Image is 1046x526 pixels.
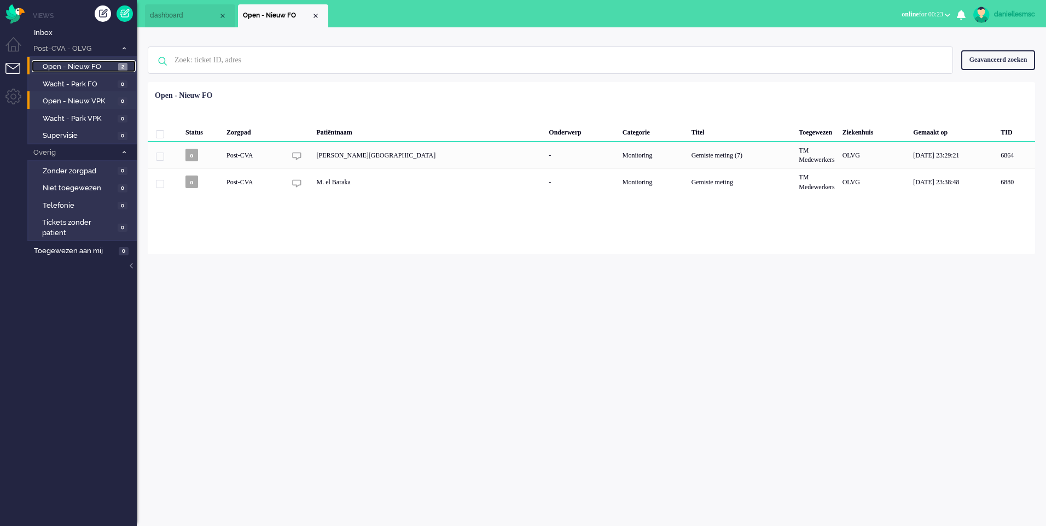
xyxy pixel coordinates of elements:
a: Tickets zonder patient 0 [32,216,136,238]
span: Tickets zonder patient [42,218,114,238]
div: Zorgpad [223,120,286,142]
span: 0 [118,202,127,210]
li: onlinefor 00:23 [895,3,957,27]
a: Supervisie 0 [32,129,136,141]
span: Niet toegewezen [43,183,115,194]
span: dashboard [150,11,218,20]
img: ic-search-icon.svg [148,47,177,75]
img: ic_chat_grey.svg [292,151,301,161]
span: Inbox [34,28,137,38]
div: - [545,142,618,168]
div: Monitoring [619,168,688,195]
div: Creëer ticket [95,5,111,22]
div: M. el Baraka [313,168,545,195]
li: Tickets menu [5,63,30,87]
li: Dashboard [145,4,235,27]
a: Zonder zorgpad 0 [32,165,136,177]
a: Inbox [32,26,137,38]
div: Ziekenhuis [839,120,910,142]
a: Toegewezen aan mij 0 [32,244,137,256]
span: 0 [118,167,127,175]
span: Telefonie [43,201,115,211]
span: o [185,176,198,188]
span: 0 [118,184,127,192]
span: 2 [118,63,127,71]
div: - [545,168,618,195]
button: onlinefor 00:23 [895,7,957,22]
a: daniellesmsc [971,7,1035,23]
a: Wacht - Park FO 0 [32,78,136,90]
div: OLVG [839,168,910,195]
li: View [238,4,328,27]
div: Open - Nieuw FO [155,90,212,101]
a: Quick Ticket [117,5,133,22]
div: Post-CVA [223,142,286,168]
div: Close tab [218,11,227,20]
span: 0 [118,132,127,140]
span: online [902,10,919,18]
div: TM Medewerkers [795,142,838,168]
span: o [185,149,198,161]
div: Categorie [619,120,688,142]
div: 6880 [148,168,1035,195]
input: Zoek: ticket ID, adres [166,47,938,73]
div: Gemiste meting (7) [688,142,795,168]
div: Post-CVA [223,168,286,195]
span: Post-CVA - OLVG [32,44,117,54]
li: Dashboard menu [5,37,30,62]
span: Supervisie [43,131,115,141]
div: Close tab [311,11,320,20]
span: Open - Nieuw FO [243,11,311,20]
div: 6864 [148,142,1035,168]
span: Wacht - Park VPK [43,114,115,124]
div: Patiëntnaam [313,120,545,142]
span: 0 [118,224,127,232]
img: ic_chat_grey.svg [292,179,301,188]
div: Status [182,120,223,142]
div: [PERSON_NAME][GEOGRAPHIC_DATA] [313,142,545,168]
span: Open - Nieuw FO [43,62,115,72]
div: 6880 [997,168,1035,195]
div: Gemiste meting [688,168,795,195]
span: Wacht - Park FO [43,79,115,90]
a: Niet toegewezen 0 [32,182,136,194]
img: avatar [973,7,990,23]
div: Titel [688,120,795,142]
div: [DATE] 23:38:48 [909,168,997,195]
span: Zonder zorgpad [43,166,115,177]
span: for 00:23 [902,10,943,18]
span: 0 [118,115,127,123]
span: 0 [118,80,127,89]
img: flow_omnibird.svg [5,4,25,24]
a: Wacht - Park VPK 0 [32,112,136,124]
div: Monitoring [619,142,688,168]
li: Views [33,11,137,20]
span: Toegewezen aan mij [34,246,115,256]
span: 0 [118,97,127,106]
div: [DATE] 23:29:21 [909,142,997,168]
div: daniellesmsc [994,9,1035,20]
div: OLVG [839,142,910,168]
span: 0 [119,247,129,255]
div: TID [997,120,1035,142]
a: Omnidesk [5,7,25,15]
div: Gemaakt op [909,120,997,142]
a: Telefonie 0 [32,199,136,211]
li: Admin menu [5,89,30,113]
div: TM Medewerkers [795,168,838,195]
span: Open - Nieuw VPK [43,96,115,107]
div: Onderwerp [545,120,618,142]
a: Open - Nieuw FO 2 [32,60,136,72]
a: Open - Nieuw VPK 0 [32,95,136,107]
div: Toegewezen [795,120,838,142]
div: 6864 [997,142,1035,168]
div: Geavanceerd zoeken [961,50,1035,69]
span: Overig [32,148,117,158]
